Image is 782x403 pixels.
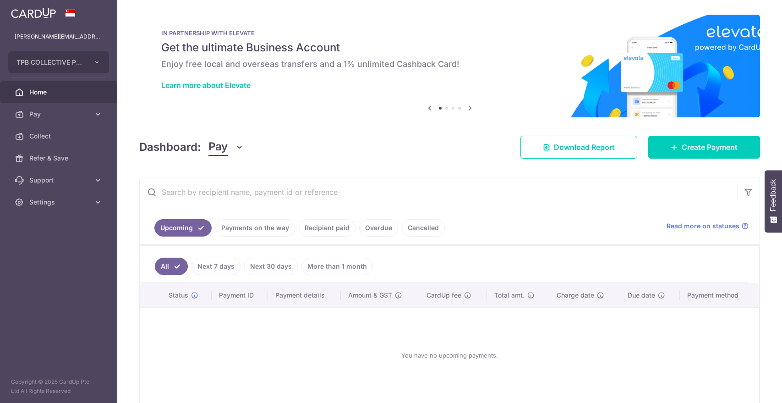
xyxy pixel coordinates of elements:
img: Renovation banner [139,15,760,117]
p: IN PARTNERSHIP WITH ELEVATE [161,29,738,37]
a: Download Report [520,136,637,159]
button: Feedback - Show survey [765,170,782,232]
a: Read more on statuses [667,221,749,231]
span: Pay [29,110,90,119]
a: All [155,258,188,275]
span: Support [29,176,90,185]
button: TPB COLLECTIVE PTE. LTD. [8,51,109,73]
span: CardUp fee [427,291,461,300]
span: Settings [29,198,90,207]
a: Learn more about Elevate [161,81,251,90]
span: Pay [208,138,228,156]
span: TPB COLLECTIVE PTE. LTD. [16,58,84,67]
a: Payments on the way [215,219,295,237]
a: More than 1 month [301,258,373,275]
span: Collect [29,132,90,141]
span: Status [169,291,188,300]
span: Charge date [557,291,594,300]
span: Read more on statuses [667,221,739,231]
span: Amount & GST [348,291,392,300]
p: [PERSON_NAME][EMAIL_ADDRESS][DOMAIN_NAME] [15,32,103,41]
h4: Dashboard: [139,139,201,155]
a: Cancelled [402,219,445,237]
a: Next 7 days [191,258,241,275]
th: Payment method [680,283,759,307]
h5: Get the ultimate Business Account [161,40,738,55]
div: You have no upcoming payments. [151,315,748,396]
button: Pay [208,138,244,156]
a: Recipient paid [299,219,355,237]
th: Payment ID [212,283,268,307]
span: Feedback [769,179,777,211]
span: Total amt. [494,291,525,300]
span: Create Payment [682,142,738,153]
h6: Enjoy free local and overseas transfers and a 1% unlimited Cashback Card! [161,59,738,70]
a: Next 30 days [244,258,298,275]
span: Refer & Save [29,154,90,163]
span: Download Report [554,142,615,153]
input: Search by recipient name, payment id or reference [140,177,738,207]
span: Home [29,88,90,97]
span: Due date [628,291,655,300]
a: Create Payment [648,136,760,159]
th: Payment details [268,283,341,307]
a: Overdue [359,219,398,237]
a: Upcoming [154,219,212,237]
img: CardUp [11,7,56,18]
